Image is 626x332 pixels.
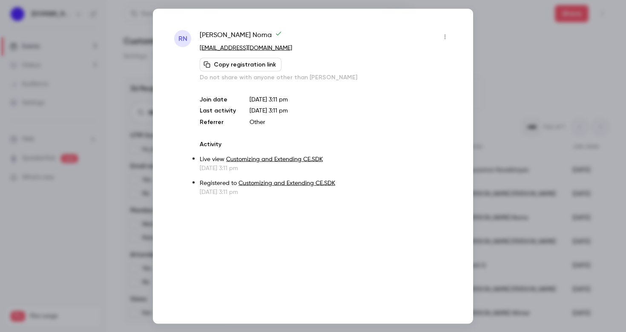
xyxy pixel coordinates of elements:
p: Live view [200,155,452,164]
p: Join date [200,95,236,104]
a: Customizing and Extending CE.SDK [226,156,323,162]
p: Registered to [200,179,452,188]
span: [DATE] 3:11 pm [250,107,288,113]
button: Copy registration link [200,58,281,71]
span: RN [178,33,187,43]
p: [DATE] 3:11 pm [200,188,452,196]
a: [EMAIL_ADDRESS][DOMAIN_NAME] [200,45,292,51]
p: [DATE] 3:11 pm [250,95,452,104]
a: Customizing and Extending CE.SDK [238,180,335,186]
p: Referrer [200,118,236,126]
p: Do not share with anyone other than [PERSON_NAME] [200,73,452,81]
p: Last activity [200,106,236,115]
p: [DATE] 3:11 pm [200,164,452,172]
p: Other [250,118,452,126]
p: Activity [200,140,452,148]
span: [PERSON_NAME] Noma [200,30,282,43]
